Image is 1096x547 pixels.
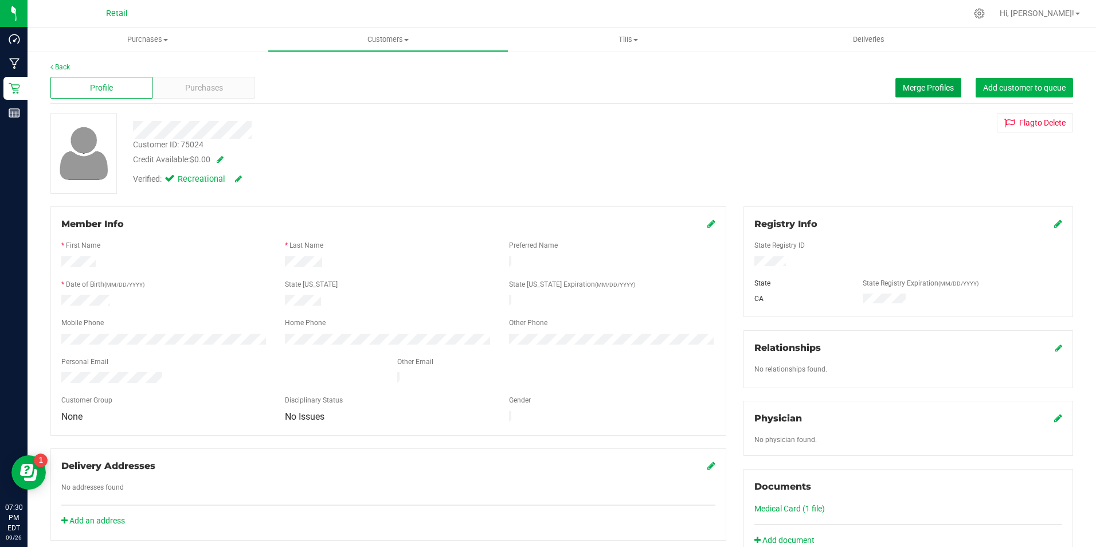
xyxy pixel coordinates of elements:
span: Relationships [754,342,821,353]
span: Retail [106,9,128,18]
p: 09/26 [5,533,22,542]
a: Customers [268,28,508,52]
label: Customer Group [61,395,112,405]
button: Merge Profiles [895,78,961,97]
inline-svg: Manufacturing [9,58,20,69]
span: Physician [754,413,802,424]
a: Add document [754,534,820,546]
label: Preferred Name [509,240,558,251]
label: No relationships found. [754,364,827,374]
span: Purchases [185,82,223,94]
span: Purchases [28,34,268,45]
label: State [US_STATE] Expiration [509,279,635,290]
button: Add customer to queue [976,78,1073,97]
span: Add customer to queue [983,83,1066,92]
span: Customers [268,34,507,45]
span: No Issues [285,411,324,422]
span: Profile [90,82,113,94]
a: Tills [508,28,749,52]
a: Medical Card (1 file) [754,504,825,513]
span: (MM/DD/YYYY) [104,282,144,288]
label: Personal Email [61,357,108,367]
label: Other Phone [509,318,547,328]
label: Last Name [289,240,323,251]
inline-svg: Dashboard [9,33,20,45]
iframe: Resource center unread badge [34,454,48,467]
span: (MM/DD/YYYY) [938,280,978,287]
span: None [61,411,83,422]
div: CA [746,294,854,304]
span: Delivery Addresses [61,460,155,471]
span: Registry Info [754,218,817,229]
span: Hi, [PERSON_NAME]! [1000,9,1074,18]
inline-svg: Reports [9,107,20,119]
a: Add an address [61,516,125,525]
label: No addresses found [61,482,124,493]
label: Gender [509,395,531,405]
label: State Registry ID [754,240,805,251]
span: $0.00 [190,155,210,164]
a: Deliveries [749,28,989,52]
label: State Registry Expiration [863,278,978,288]
label: State [US_STATE] [285,279,338,290]
span: Tills [509,34,748,45]
div: State [746,278,854,288]
div: Verified: [133,173,242,186]
label: Disciplinary Status [285,395,343,405]
span: Merge Profiles [903,83,954,92]
iframe: Resource center [11,455,46,490]
a: Back [50,63,70,71]
span: (MM/DD/YYYY) [595,282,635,288]
span: No physician found. [754,436,817,444]
button: Flagto Delete [997,113,1073,132]
label: Other Email [397,357,433,367]
div: Customer ID: 75024 [133,139,203,151]
label: Mobile Phone [61,318,104,328]
inline-svg: Retail [9,83,20,94]
label: First Name [66,240,100,251]
label: Home Phone [285,318,326,328]
div: Manage settings [972,8,987,19]
span: Documents [754,481,811,492]
img: user-icon.png [54,124,114,183]
span: Deliveries [837,34,900,45]
span: Member Info [61,218,124,229]
span: Recreational [178,173,224,186]
p: 07:30 PM EDT [5,502,22,533]
a: Purchases [28,28,268,52]
div: Credit Available: [133,154,636,166]
label: Date of Birth [66,279,144,290]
